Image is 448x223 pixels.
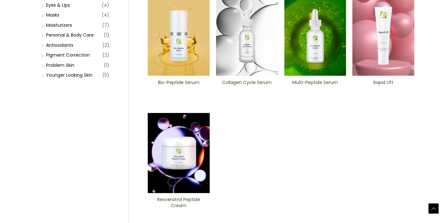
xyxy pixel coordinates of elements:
a: Masks [46,12,59,18]
a: Rapid Lift [358,80,409,94]
span: (7) [102,21,109,30]
span: (1) [104,61,109,70]
a: Younger Looking Skin [46,72,92,78]
a: PIgment Correction [46,52,90,58]
a: Resveratrol Peptide Cream [153,197,204,211]
h2: Resveratrol Peptide Cream [153,197,204,209]
span: (2) [102,41,109,50]
img: Resveratrol ​Peptide Cream [148,113,210,193]
span: (4) [102,10,109,19]
h2: Collagen Cycle Serum [221,80,273,92]
a: Eyes & Lips [46,2,70,8]
h2: Multi-Peptide Serum [289,80,341,92]
a: Moisturizers [46,22,72,28]
a: Collagen Cycle Serum [221,80,273,94]
a: Bio-Peptide ​Serum [153,80,204,94]
a: Antioxidants [46,42,73,48]
span: (1) [104,31,109,39]
span: (5) [102,71,109,80]
a: Multi-Peptide Serum [289,80,341,94]
h2: Rapid Lift [358,80,409,92]
h2: Bio-Peptide ​Serum [153,80,204,92]
span: (2) [102,51,109,59]
a: Problem Skin [46,62,74,68]
a: Personal & Body Care [46,32,94,38]
span: (4) [102,1,109,10]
